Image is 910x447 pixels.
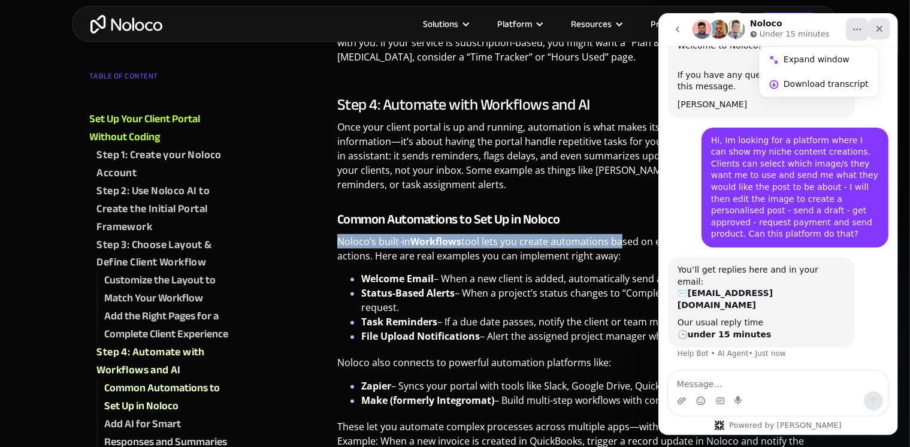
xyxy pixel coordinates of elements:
[483,16,557,32] div: Platform
[337,120,821,201] p: Once your client portal is up and running, automation is what makes it . It’s not just about disp...
[105,272,232,308] a: Customize the Layout to Match Your Workflow
[361,286,821,315] li: – When a project’s status changes to “Completed,” send a thank-you or feedback request.
[90,15,162,34] a: home
[409,16,483,32] div: Solutions
[424,16,459,32] div: Solutions
[97,182,232,236] a: Step 2: Use Noloco AI to Create the Initial Portal Framework
[572,16,612,32] div: Resources
[105,308,232,344] a: Add the Right Pages for a Complete Client Experience
[361,272,821,286] li: – When a new client is added, automatically send a personalized welcome message.
[756,13,820,35] a: Get started
[361,273,434,286] strong: Welcome Email
[337,96,821,114] h3: Step 4: Automate with Workflows and AI
[361,380,391,393] strong: Zapier
[658,13,898,435] iframe: Intercom live chat
[90,110,235,146] a: Set Up Your Client Portal Without Coding
[105,380,232,416] a: Common Automations to Set Up in Noloco
[410,235,461,248] strong: Workflows
[361,394,821,408] li: – Build multi-step workflows with conditions, filters, and delays.
[655,120,680,134] em: smart
[361,330,821,344] li: – Alert the assigned project manager when a document is uploaded.
[557,16,636,32] div: Resources
[636,16,693,32] a: Pricing
[498,16,533,32] div: Platform
[337,356,821,379] p: Noloco also connects to powerful automation platforms like:
[337,210,821,228] h4: Common Automations to Set Up in Noloco
[97,146,232,182] a: Step 1: Create your Noloco Account
[361,315,821,330] li: – If a due date passes, notify the client or team member automatically.
[97,344,232,380] a: Step 4: Automate with Workflows and AI
[361,394,494,407] strong: Make (formerly Integromat)
[361,287,455,300] strong: Status-Based Alerts
[361,316,437,329] strong: Task Reminders
[97,236,232,272] a: Step 3: Choose Layout & Define Client Workflow
[708,13,747,35] a: Login
[337,234,821,272] p: Noloco’s built-in tool lets you create automations based on events, field changes, or user action...
[361,379,821,394] li: – Syncs your portal with tools like Slack, Google Drive, QuickBooks, or your CRM.
[361,330,480,343] strong: File Upload Notifications
[90,67,235,91] div: TABLE OF CONTENT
